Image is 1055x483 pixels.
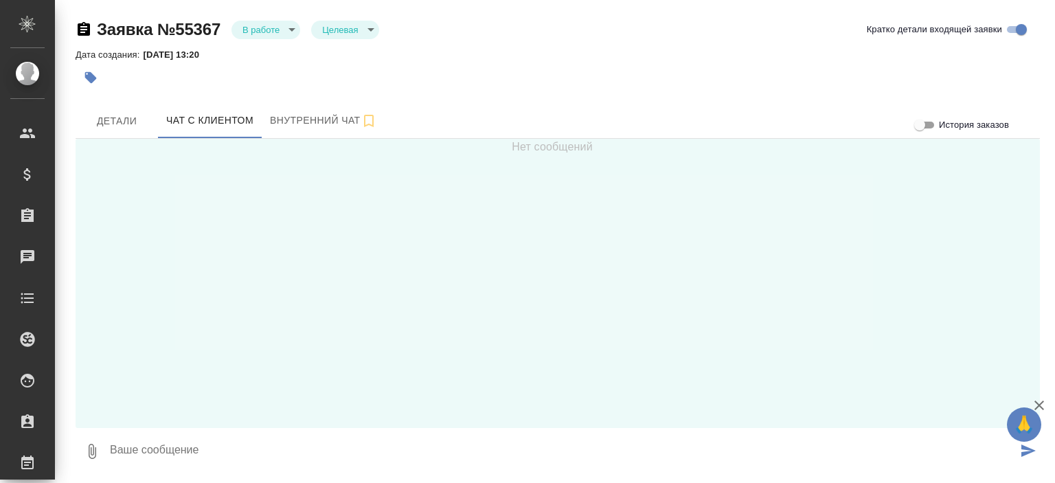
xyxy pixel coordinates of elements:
[238,24,284,36] button: В работе
[158,104,262,138] button: 77071111881 (Алексей) - (undefined)
[318,24,362,36] button: Целевая
[231,21,300,39] div: В работе
[76,63,106,93] button: Добавить тэг
[361,113,377,129] svg: Подписаться
[867,23,1002,36] span: Кратко детали входящей заявки
[143,49,209,60] p: [DATE] 13:20
[1007,407,1041,442] button: 🙏
[76,21,92,38] button: Скопировать ссылку
[76,49,143,60] p: Дата создания:
[512,139,593,155] span: Нет сообщений
[270,112,377,129] span: Внутренний чат
[84,113,150,130] span: Детали
[166,112,253,129] span: Чат с клиентом
[939,118,1009,132] span: История заказов
[311,21,378,39] div: В работе
[1012,410,1036,439] span: 🙏
[97,20,220,38] a: Заявка №55367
